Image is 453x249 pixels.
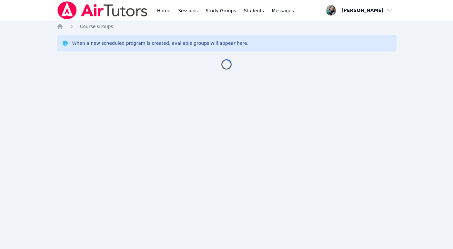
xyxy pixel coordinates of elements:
[80,23,113,30] a: Course Groups
[57,23,397,30] nav: Breadcrumb
[272,7,294,14] span: Messages
[72,40,249,46] div: When a new scheduled program is created, available groups will appear here.
[80,24,113,29] span: Course Groups
[57,1,148,19] img: Air Tutors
